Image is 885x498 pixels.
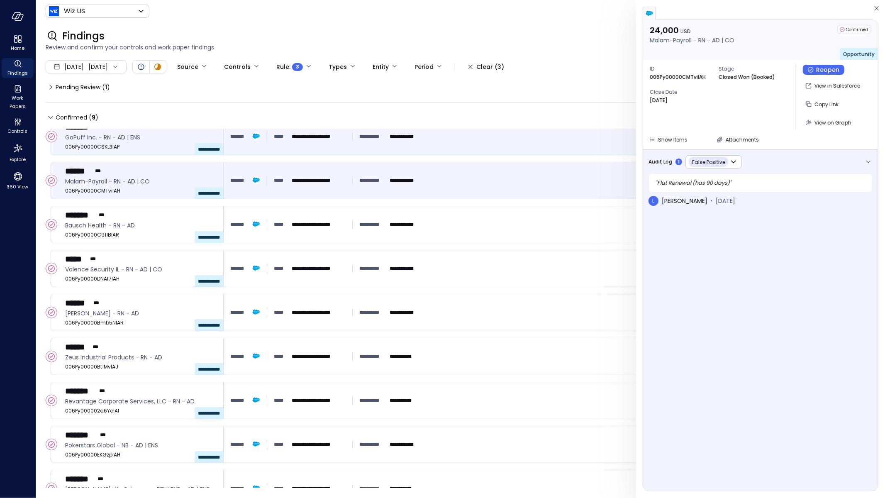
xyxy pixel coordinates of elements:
[65,177,217,186] span: Malam-Payroll - RN - AD | CO
[2,116,34,136] div: Controls
[7,183,29,191] span: 360 View
[650,65,712,73] span: ID
[46,307,57,318] div: Confirmed
[65,353,217,362] span: Zeus Industrial Products - RN - AD
[719,73,775,81] p: Closed Won (Booked)
[46,131,57,142] div: Confirmed
[814,119,851,126] span: View on Graph
[713,134,762,144] button: Attachments
[649,196,658,206] div: L
[56,81,110,94] span: Pending Review
[476,62,504,72] div: Clear (3)
[7,69,28,77] span: Findings
[726,136,759,143] span: Attachments
[177,60,198,74] div: Source
[814,101,839,108] span: Copy Link
[692,159,725,166] span: False Positive
[843,51,875,58] span: Opportunity
[373,60,389,74] div: Entity
[46,175,57,186] div: Confirmed
[646,134,691,144] button: Show Items
[8,127,28,135] span: Controls
[46,219,57,230] div: Confirmed
[658,136,688,143] span: Show Items
[662,196,707,205] span: [PERSON_NAME]
[650,25,734,36] p: 24,000
[5,94,30,110] span: Work Papers
[46,483,57,494] div: Confirmed
[92,113,95,122] span: 9
[65,143,217,151] span: 006Py00000CSKL3IAP
[105,83,107,91] span: 1
[153,62,163,72] div: In Progress
[645,9,653,17] img: salesforce
[680,28,690,35] span: USD
[803,97,842,111] button: Copy Link
[650,88,712,96] span: Close Date
[649,173,873,193] div: " Flat Renewal (has 90 days) "
[2,83,34,111] div: Work Papers
[650,73,706,81] p: 006Py00000CMTviIAH
[2,33,34,53] div: Home
[65,441,217,450] span: Pokerstars Global - NB - AD | ENS
[46,395,57,406] div: Confirmed
[65,187,217,195] span: 006Py00000CMTviIAH
[65,397,217,406] span: Revantage Corporate Services, LLC - RN - AD
[10,155,26,164] span: Explore
[650,36,734,45] p: Malam-Payroll - RN - AD | CO
[49,6,59,16] img: Icon
[716,196,735,205] span: [DATE]
[803,115,855,129] button: View on Graph
[276,60,303,74] div: Rule :
[102,83,110,92] div: ( )
[814,82,860,90] p: View in Salesforce
[296,63,299,71] span: 3
[46,351,57,362] div: Confirmed
[65,485,217,494] span: Caris Life Sciences - REN+EXP - AD | ENS | SN
[11,44,24,52] span: Home
[678,159,680,165] p: 1
[224,60,251,74] div: Controls
[2,141,34,164] div: Explore
[649,158,672,166] span: Audit Log
[64,6,85,16] p: Wiz US
[65,319,217,327] span: 006Py00000Bmb5NIAR
[65,265,217,274] span: Valence Security IL - RN - AD | CO
[65,407,217,415] span: 006Py000002a6YoIAI
[65,309,217,318] span: Tweedy Browne - RN - AD
[46,263,57,274] div: Confirmed
[719,65,781,73] span: Stage
[816,65,839,74] span: Reopen
[65,133,217,142] span: GoPuff Inc. - RN - AD | ENS
[56,111,98,124] span: Confirmed
[414,60,434,74] div: Period
[461,60,511,74] button: Clear (3)
[803,65,844,75] button: Reopen
[2,58,34,78] div: Findings
[650,96,668,105] p: [DATE]
[89,113,98,122] div: ( )
[2,169,34,192] div: 360 View
[136,62,146,72] div: Open
[46,439,57,450] div: Confirmed
[65,221,217,230] span: Bausch Health - RN - AD
[329,60,347,74] div: Types
[64,62,84,71] span: [DATE]
[65,231,217,239] span: 006Py00000C911BIAR
[65,275,217,283] span: 006Py00000DNAf7IAH
[65,363,217,371] span: 006Py00000Bt1MvIAJ
[62,29,105,43] span: Findings
[803,79,863,93] button: View in Salesforce
[837,25,871,34] div: Confirmed
[46,43,875,52] span: Review and confirm your controls and work paper findings
[65,451,217,459] span: 006Py00000EKGzpIAH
